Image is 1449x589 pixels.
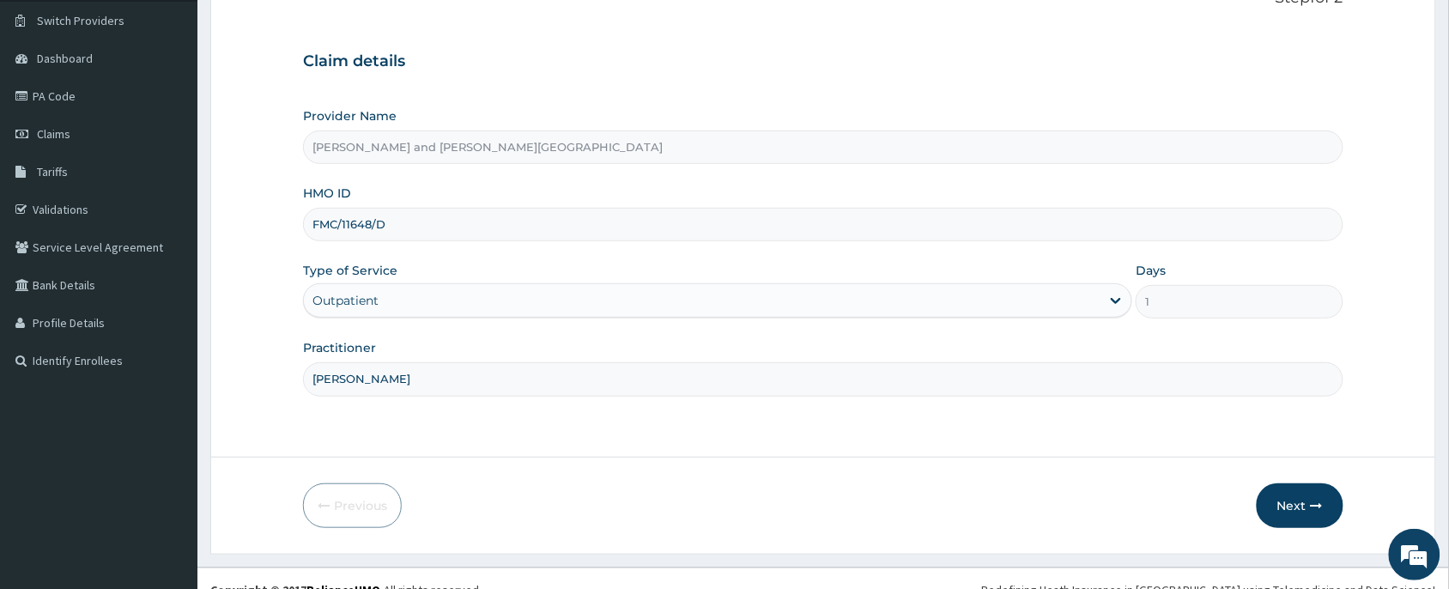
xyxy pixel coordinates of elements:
label: Days [1136,262,1166,279]
div: Chat with us now [89,96,288,118]
button: Previous [303,483,402,528]
h3: Claim details [303,52,1343,71]
span: Tariffs [37,164,68,179]
input: Enter HMO ID [303,208,1343,241]
textarea: Type your message and hit 'Enter' [9,400,327,460]
button: Next [1257,483,1343,528]
label: HMO ID [303,185,351,202]
label: Practitioner [303,339,376,356]
span: Switch Providers [37,13,124,28]
label: Type of Service [303,262,397,279]
input: Enter Name [303,362,1343,396]
span: We're online! [100,182,237,355]
div: Minimize live chat window [282,9,323,50]
label: Provider Name [303,107,397,124]
div: Outpatient [312,292,379,309]
img: d_794563401_company_1708531726252_794563401 [32,86,70,129]
span: Claims [37,126,70,142]
span: Dashboard [37,51,93,66]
